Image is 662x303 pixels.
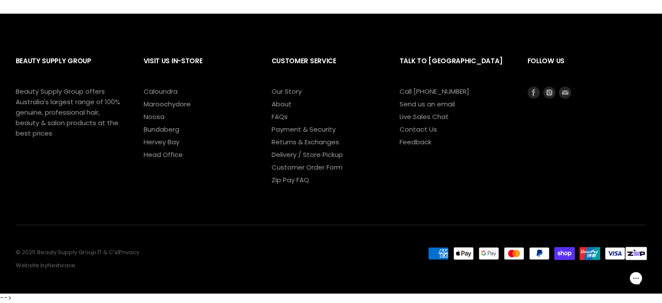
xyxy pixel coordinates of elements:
[528,50,647,86] h2: Follow us
[119,248,139,256] a: Privacy
[400,137,431,146] a: Feedback
[144,150,183,159] a: Head Office
[16,86,120,139] p: Beauty Supply Group offers Australia's largest range of 100% genuine, professional hair, beauty &...
[16,249,389,269] p: © 2025 Beauty Supply Group | | Website by
[47,261,75,269] a: Nextwave
[144,137,179,146] a: Hervey Bay
[400,87,469,96] a: Call [PHONE_NUMBER]
[272,125,336,134] a: Payment & Security
[400,125,437,134] a: Contact Us
[99,248,118,256] a: T & C's
[272,150,343,159] a: Delivery / Store Pickup
[625,247,646,260] img: footer-tile-new.png
[144,125,179,134] a: Bundaberg
[144,50,254,86] h2: Visit Us In-Store
[400,50,510,86] h2: Talk to [GEOGRAPHIC_DATA]
[400,99,455,109] a: Send us an email
[144,87,178,96] a: Caloundra
[618,262,653,294] iframe: Gorgias live chat messenger
[272,87,302,96] a: Our Story
[16,50,126,86] h2: Beauty Supply Group
[272,175,309,184] a: Zip Pay FAQ
[400,112,449,121] a: Live Sales Chat
[144,99,191,109] a: Maroochydore
[272,112,288,121] a: FAQs
[272,99,292,109] a: About
[272,163,343,172] a: Customer Order Form
[272,50,382,86] h2: Customer Service
[144,112,165,121] a: Noosa
[272,137,339,146] a: Returns & Exchanges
